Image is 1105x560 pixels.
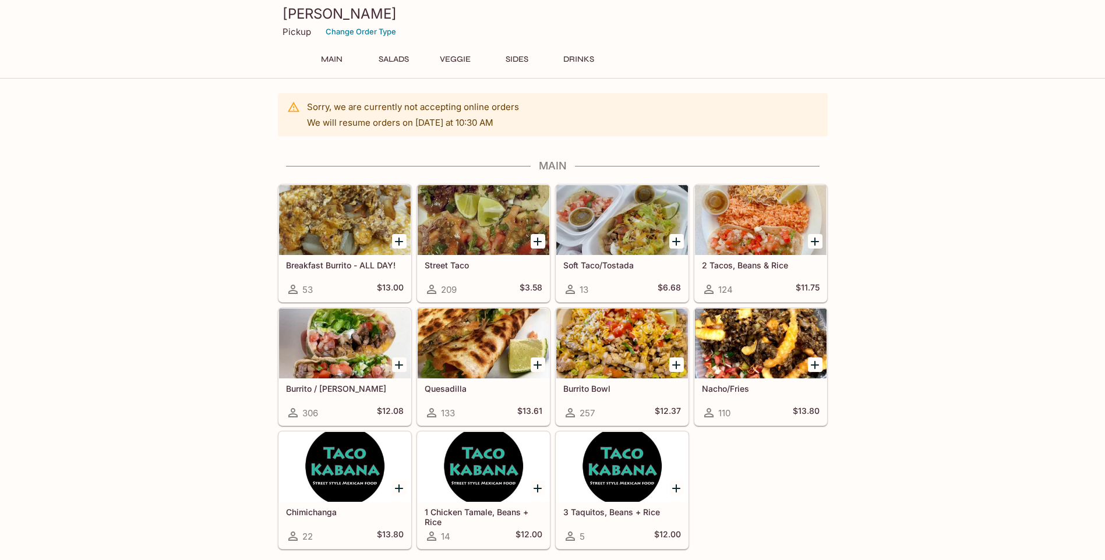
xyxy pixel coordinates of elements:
[429,51,482,68] button: Veggie
[417,185,550,302] a: Street Taco209$3.58
[417,308,550,426] a: Quesadilla133$13.61
[556,309,688,378] div: Burrito Bowl
[563,507,681,517] h5: 3 Taquitos, Beans + Rice
[417,431,550,549] a: 1 Chicken Tamale, Beans + Rice14$12.00
[279,309,411,378] div: Burrito / Cali Burrito
[556,185,689,302] a: Soft Taco/Tostada13$6.68
[392,357,407,372] button: Add Burrito / Cali Burrito
[286,507,404,517] h5: Chimichanga
[302,284,313,295] span: 53
[556,308,689,426] a: Burrito Bowl257$12.37
[441,407,455,419] span: 133
[368,51,420,68] button: Salads
[425,384,542,394] h5: Quesadilla
[694,308,827,426] a: Nacho/Fries110$13.80
[278,308,411,426] a: Burrito / [PERSON_NAME]306$12.08
[377,529,404,543] h5: $13.80
[718,284,733,295] span: 124
[302,531,313,542] span: 22
[563,384,681,394] h5: Burrito Bowl
[377,282,404,296] h5: $13.00
[658,282,681,296] h5: $6.68
[654,529,681,543] h5: $12.00
[669,234,684,249] button: Add Soft Taco/Tostada
[556,185,688,255] div: Soft Taco/Tostada
[580,284,588,295] span: 13
[279,432,411,502] div: Chimichanga
[516,529,542,543] h5: $12.00
[580,407,595,419] span: 257
[796,282,820,296] h5: $11.75
[553,51,605,68] button: Drinks
[425,260,542,270] h5: Street Taco
[702,260,820,270] h5: 2 Tacos, Beans & Rice
[531,234,545,249] button: Add Street Taco
[392,234,407,249] button: Add Breakfast Burrito - ALL DAY!
[702,384,820,394] h5: Nacho/Fries
[278,185,411,302] a: Breakfast Burrito - ALL DAY!53$13.00
[808,357,822,372] button: Add Nacho/Fries
[441,284,457,295] span: 209
[694,185,827,302] a: 2 Tacos, Beans & Rice124$11.75
[531,357,545,372] button: Add Quesadilla
[286,260,404,270] h5: Breakfast Burrito - ALL DAY!
[392,481,407,495] button: Add Chimichanga
[425,507,542,526] h5: 1 Chicken Tamale, Beans + Rice
[307,117,519,128] p: We will resume orders on [DATE] at 10:30 AM
[793,406,820,420] h5: $13.80
[441,531,450,542] span: 14
[669,481,684,495] button: Add 3 Taquitos, Beans + Rice
[556,431,689,549] a: 3 Taquitos, Beans + Rice5$12.00
[556,432,688,502] div: 3 Taquitos, Beans + Rice
[279,185,411,255] div: Breakfast Burrito - ALL DAY!
[520,282,542,296] h5: $3.58
[491,51,543,68] button: Sides
[563,260,681,270] h5: Soft Taco/Tostada
[306,51,358,68] button: Main
[278,431,411,549] a: Chimichanga22$13.80
[307,101,519,112] p: Sorry, we are currently not accepting online orders
[718,407,730,419] span: 110
[302,407,318,419] span: 306
[517,406,542,420] h5: $13.61
[418,185,549,255] div: Street Taco
[377,406,404,420] h5: $12.08
[286,384,404,394] h5: Burrito / [PERSON_NAME]
[418,309,549,378] div: Quesadilla
[669,357,684,372] button: Add Burrito Bowl
[655,406,681,420] h5: $12.37
[531,481,545,495] button: Add 1 Chicken Tamale, Beans + Rice
[283,5,823,23] h3: [PERSON_NAME]
[695,309,827,378] div: Nacho/Fries
[580,531,585,542] span: 5
[278,160,828,172] h4: Main
[695,185,827,255] div: 2 Tacos, Beans & Rice
[320,23,401,41] button: Change Order Type
[418,432,549,502] div: 1 Chicken Tamale, Beans + Rice
[808,234,822,249] button: Add 2 Tacos, Beans & Rice
[283,26,311,37] p: Pickup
